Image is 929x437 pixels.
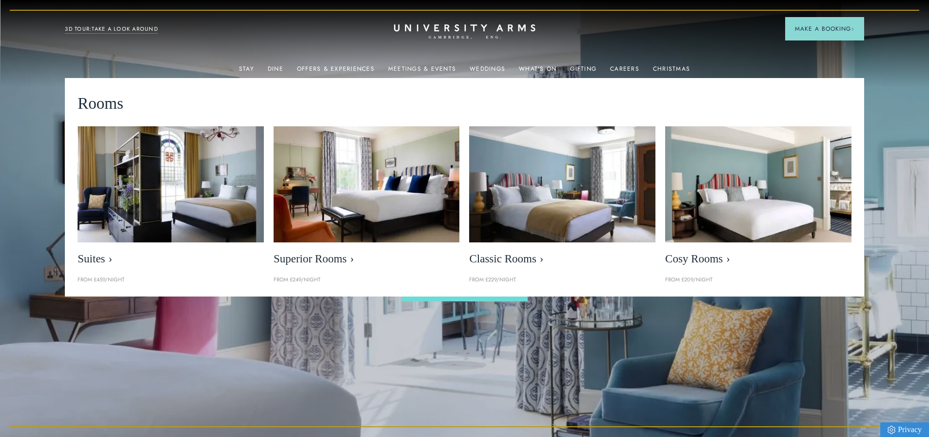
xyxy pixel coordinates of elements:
span: Make a Booking [795,24,854,33]
a: image-0c4e569bfe2498b75de12d7d88bf10a1f5f839d4-400x250-jpg Cosy Rooms [665,126,851,271]
a: Dine [268,65,283,78]
a: Privacy [880,422,929,437]
p: From £229/night [469,276,655,284]
a: Offers & Experiences [297,65,375,78]
a: Home [394,24,535,40]
a: image-7eccef6fe4fe90343db89eb79f703814c40db8b4-400x250-jpg Classic Rooms [469,126,655,271]
span: Suites [78,252,264,266]
p: From £209/night [665,276,851,284]
a: Weddings [470,65,505,78]
img: Privacy [888,426,895,434]
button: Make a BookingArrow icon [785,17,864,40]
img: image-5bdf0f703dacc765be5ca7f9d527278f30b65e65-400x250-jpg [274,126,460,242]
a: Christmas [653,65,690,78]
a: 3D TOUR:TAKE A LOOK AROUND [65,25,158,34]
a: What's On [519,65,556,78]
span: Rooms [78,91,123,117]
img: image-21e87f5add22128270780cf7737b92e839d7d65d-400x250-jpg [78,126,264,242]
span: Superior Rooms [274,252,460,266]
a: Gifting [570,65,596,78]
p: From £249/night [274,276,460,284]
a: Careers [610,65,639,78]
a: image-21e87f5add22128270780cf7737b92e839d7d65d-400x250-jpg Suites [78,126,264,271]
a: image-5bdf0f703dacc765be5ca7f9d527278f30b65e65-400x250-jpg Superior Rooms [274,126,460,271]
span: Classic Rooms [469,252,655,266]
img: Arrow icon [851,27,854,31]
a: Stay [239,65,254,78]
p: From £459/night [78,276,264,284]
a: Meetings & Events [388,65,456,78]
span: Cosy Rooms [665,252,851,266]
img: image-0c4e569bfe2498b75de12d7d88bf10a1f5f839d4-400x250-jpg [665,126,851,242]
img: image-7eccef6fe4fe90343db89eb79f703814c40db8b4-400x250-jpg [469,126,655,242]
